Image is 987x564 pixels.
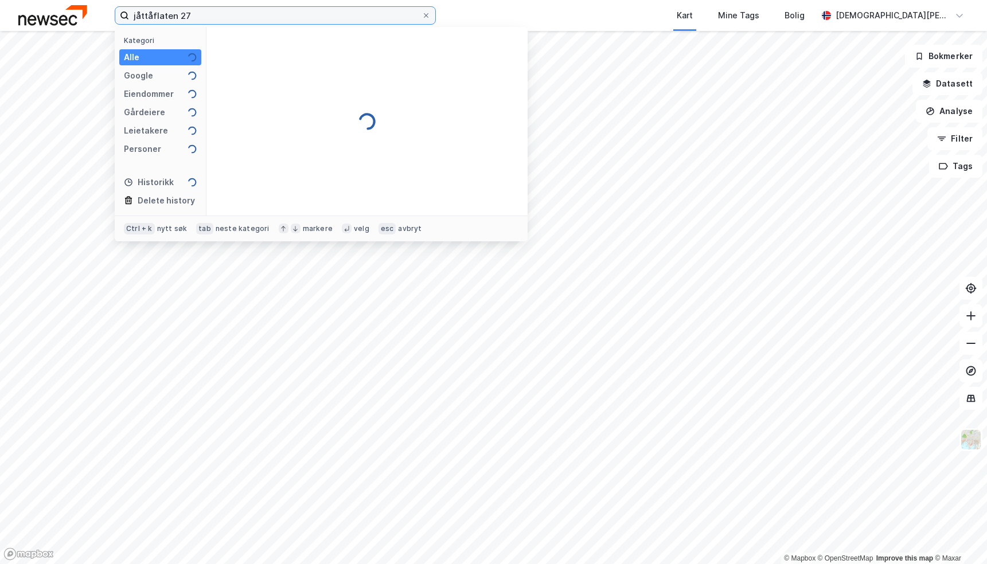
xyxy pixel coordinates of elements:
[784,554,816,562] a: Mapbox
[916,100,982,123] button: Analyse
[129,7,422,24] input: Søk på adresse, matrikkel, gårdeiere, leietakere eller personer
[3,547,54,561] a: Mapbox homepage
[157,224,188,233] div: nytt søk
[927,127,982,150] button: Filter
[196,223,213,234] div: tab
[216,224,270,233] div: neste kategori
[18,5,87,25] img: newsec-logo.f6e21ccffca1b3a03d2d.png
[818,554,873,562] a: OpenStreetMap
[124,69,153,83] div: Google
[188,126,197,135] img: spinner.a6d8c91a73a9ac5275cf975e30b51cfb.svg
[379,223,396,234] div: esc
[188,71,197,80] img: spinner.a6d8c91a73a9ac5275cf975e30b51cfb.svg
[718,9,759,22] div: Mine Tags
[124,223,155,234] div: Ctrl + k
[124,36,201,45] div: Kategori
[929,155,982,178] button: Tags
[124,50,139,64] div: Alle
[930,509,987,564] iframe: Chat Widget
[188,178,197,187] img: spinner.a6d8c91a73a9ac5275cf975e30b51cfb.svg
[124,175,174,189] div: Historikk
[960,429,982,451] img: Z
[905,45,982,68] button: Bokmerker
[188,53,197,62] img: spinner.a6d8c91a73a9ac5275cf975e30b51cfb.svg
[303,224,333,233] div: markere
[354,224,369,233] div: velg
[138,194,195,207] div: Delete history
[188,144,197,154] img: spinner.a6d8c91a73a9ac5275cf975e30b51cfb.svg
[398,224,422,233] div: avbryt
[836,9,950,22] div: [DEMOGRAPHIC_DATA][PERSON_NAME]
[124,124,168,138] div: Leietakere
[124,142,161,156] div: Personer
[188,108,197,117] img: spinner.a6d8c91a73a9ac5275cf975e30b51cfb.svg
[876,554,933,562] a: Improve this map
[358,112,376,131] img: spinner.a6d8c91a73a9ac5275cf975e30b51cfb.svg
[124,105,165,119] div: Gårdeiere
[930,509,987,564] div: Kontrollprogram for chat
[785,9,805,22] div: Bolig
[124,87,174,101] div: Eiendommer
[188,89,197,99] img: spinner.a6d8c91a73a9ac5275cf975e30b51cfb.svg
[912,72,982,95] button: Datasett
[677,9,693,22] div: Kart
